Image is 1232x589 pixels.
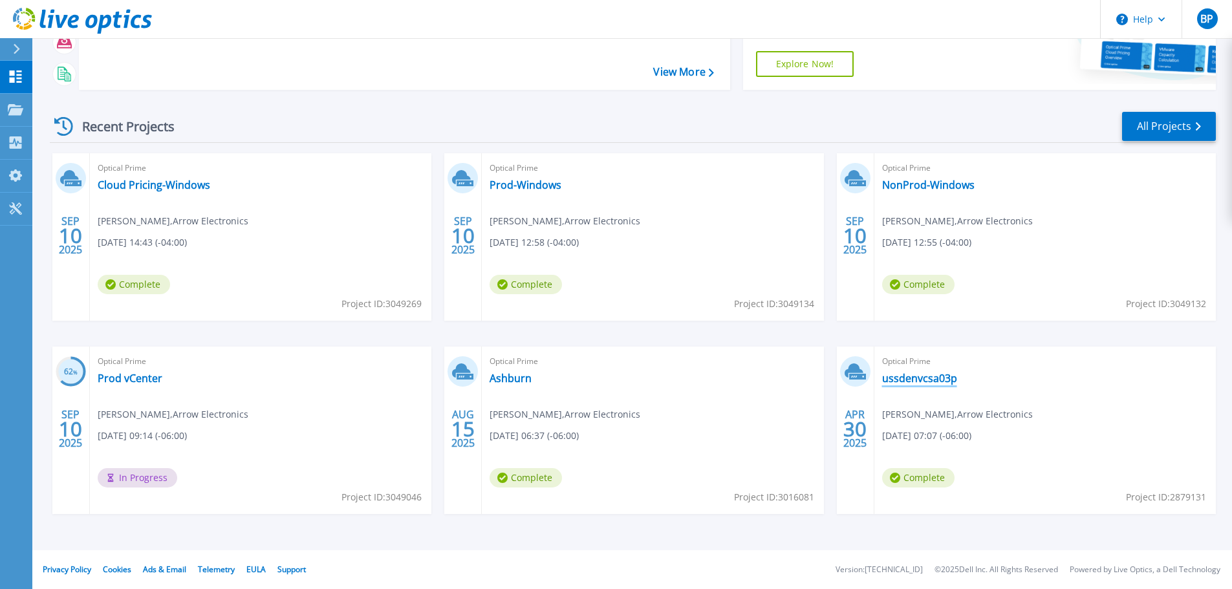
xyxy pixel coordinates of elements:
[1070,566,1220,574] li: Powered by Live Optics, a Dell Technology
[143,564,186,575] a: Ads & Email
[490,235,579,250] span: [DATE] 12:58 (-04:00)
[1126,490,1206,504] span: Project ID: 2879131
[843,212,867,259] div: SEP 2025
[490,178,561,191] a: Prod-Windows
[882,372,957,385] a: ussdenvcsa03p
[882,429,971,443] span: [DATE] 07:07 (-06:00)
[98,407,248,422] span: [PERSON_NAME] , Arrow Electronics
[58,405,83,453] div: SEP 2025
[843,405,867,453] div: APR 2025
[451,405,475,453] div: AUG 2025
[98,235,187,250] span: [DATE] 14:43 (-04:00)
[451,212,475,259] div: SEP 2025
[98,429,187,443] span: [DATE] 09:14 (-06:00)
[882,407,1033,422] span: [PERSON_NAME] , Arrow Electronics
[198,564,235,575] a: Telemetry
[98,214,248,228] span: [PERSON_NAME] , Arrow Electronics
[98,468,177,487] span: In Progress
[882,235,971,250] span: [DATE] 12:55 (-04:00)
[103,564,131,575] a: Cookies
[490,354,816,369] span: Optical Prime
[490,275,562,294] span: Complete
[50,111,192,142] div: Recent Projects
[1200,14,1213,24] span: BP
[98,372,162,385] a: Prod vCenter
[451,230,475,241] span: 10
[734,297,814,311] span: Project ID: 3049134
[653,66,713,78] a: View More
[882,354,1208,369] span: Optical Prime
[490,161,816,175] span: Optical Prime
[98,178,210,191] a: Cloud Pricing-Windows
[98,275,170,294] span: Complete
[341,490,422,504] span: Project ID: 3049046
[882,275,955,294] span: Complete
[882,468,955,487] span: Complete
[882,214,1033,228] span: [PERSON_NAME] , Arrow Electronics
[1122,112,1216,141] a: All Projects
[734,490,814,504] span: Project ID: 3016081
[490,407,640,422] span: [PERSON_NAME] , Arrow Electronics
[246,564,266,575] a: EULA
[882,178,975,191] a: NonProd-Windows
[490,468,562,487] span: Complete
[756,51,854,77] a: Explore Now!
[73,369,78,376] span: %
[451,423,475,434] span: 15
[59,423,82,434] span: 10
[882,161,1208,175] span: Optical Prime
[59,230,82,241] span: 10
[836,566,923,574] li: Version: [TECHNICAL_ID]
[490,429,579,443] span: [DATE] 06:37 (-06:00)
[56,365,86,380] h3: 62
[98,161,424,175] span: Optical Prime
[843,230,867,241] span: 10
[490,214,640,228] span: [PERSON_NAME] , Arrow Electronics
[277,564,306,575] a: Support
[43,564,91,575] a: Privacy Policy
[1126,297,1206,311] span: Project ID: 3049132
[843,423,867,434] span: 30
[935,566,1058,574] li: © 2025 Dell Inc. All Rights Reserved
[58,212,83,259] div: SEP 2025
[98,354,424,369] span: Optical Prime
[490,372,532,385] a: Ashburn
[341,297,422,311] span: Project ID: 3049269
